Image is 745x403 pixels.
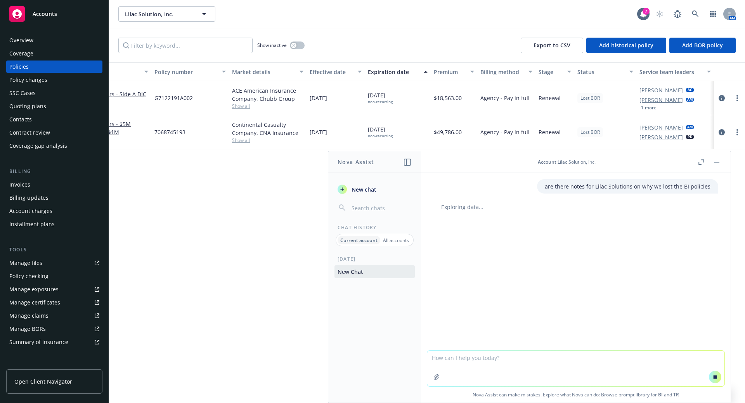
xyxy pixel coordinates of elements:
[154,68,217,76] div: Policy number
[350,202,412,213] input: Search chats
[9,205,52,217] div: Account charges
[334,182,415,196] button: New chat
[9,126,50,139] div: Contract review
[434,94,462,102] span: $18,563.00
[6,3,102,25] a: Accounts
[6,192,102,204] a: Billing updates
[538,159,596,165] div: : Lilac Solution, Inc.
[636,62,714,81] button: Service team leaders
[535,62,574,81] button: Stage
[6,87,102,99] a: SSC Cases
[669,38,736,53] button: Add BOR policy
[545,182,710,190] p: are there notes for Lilac Solutions on why we lost the BI policies
[257,42,287,48] span: Show inactive
[9,323,46,335] div: Manage BORs
[521,38,583,53] button: Export to CSV
[9,47,33,60] div: Coverage
[328,256,421,262] div: [DATE]
[643,8,650,15] div: 7
[480,94,530,102] span: Agency - Pay in full
[9,100,46,112] div: Quoting plans
[733,93,742,103] a: more
[9,178,30,191] div: Invoices
[639,96,683,104] a: [PERSON_NAME]
[9,61,29,73] div: Policies
[232,68,295,76] div: Market details
[232,137,303,144] span: Show all
[310,68,353,76] div: Effective date
[6,257,102,269] a: Manage files
[580,129,600,136] span: Lost BOR
[480,68,524,76] div: Billing method
[368,68,419,76] div: Expiration date
[424,387,728,403] span: Nova Assist can make mistakes. Explore what Nova can do: Browse prompt library for and
[705,6,721,22] a: Switch app
[229,62,307,81] button: Market details
[328,224,421,231] div: Chat History
[6,34,102,47] a: Overview
[232,121,303,137] div: Continental Casualty Company, CNA Insurance
[639,133,683,141] a: [PERSON_NAME]
[431,62,477,81] button: Premium
[574,62,636,81] button: Status
[6,246,102,254] div: Tools
[717,93,726,103] a: circleInformation
[539,94,561,102] span: Renewal
[6,336,102,348] a: Summary of insurance
[6,100,102,112] a: Quoting plans
[365,62,431,81] button: Expiration date
[9,140,67,152] div: Coverage gap analysis
[9,113,32,126] div: Contacts
[639,123,683,131] a: [PERSON_NAME]
[639,68,702,76] div: Service team leaders
[6,61,102,73] a: Policies
[125,10,192,18] span: Lilac Solution, Inc.
[688,6,703,22] a: Search
[6,205,102,217] a: Account charges
[9,257,42,269] div: Manage files
[307,62,365,81] button: Effective date
[9,283,59,296] div: Manage exposures
[539,128,561,136] span: Renewal
[154,94,193,102] span: G7122191A002
[6,323,102,335] a: Manage BORs
[350,185,376,194] span: New chat
[534,42,570,49] span: Export to CSV
[6,113,102,126] a: Contacts
[368,91,393,104] span: [DATE]
[658,391,663,398] a: BI
[6,140,102,152] a: Coverage gap analysis
[6,74,102,86] a: Policy changes
[154,128,185,136] span: 7068745193
[434,128,462,136] span: $49,786.00
[539,68,563,76] div: Stage
[33,11,57,17] span: Accounts
[6,283,102,296] a: Manage exposures
[673,391,679,398] a: TR
[334,265,415,278] button: New Chat
[9,218,55,230] div: Installment plans
[670,6,685,22] a: Report a Bug
[310,94,327,102] span: [DATE]
[433,203,718,211] div: Exploring data...
[368,125,393,138] span: [DATE]
[639,86,683,94] a: [PERSON_NAME]
[580,95,600,102] span: Lost BOR
[9,87,36,99] div: SSC Cases
[9,270,49,282] div: Policy checking
[368,133,393,138] div: non-recurring
[9,296,60,309] div: Manage certificates
[6,47,102,60] a: Coverage
[577,68,625,76] div: Status
[340,237,378,244] p: Current account
[480,128,530,136] span: Agency - Pay in full
[6,218,102,230] a: Installment plans
[118,38,253,53] input: Filter by keyword...
[232,86,303,103] div: ACE American Insurance Company, Chubb Group
[151,62,229,81] button: Policy number
[232,103,303,109] span: Show all
[586,38,666,53] button: Add historical policy
[6,296,102,309] a: Manage certificates
[6,310,102,322] a: Manage claims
